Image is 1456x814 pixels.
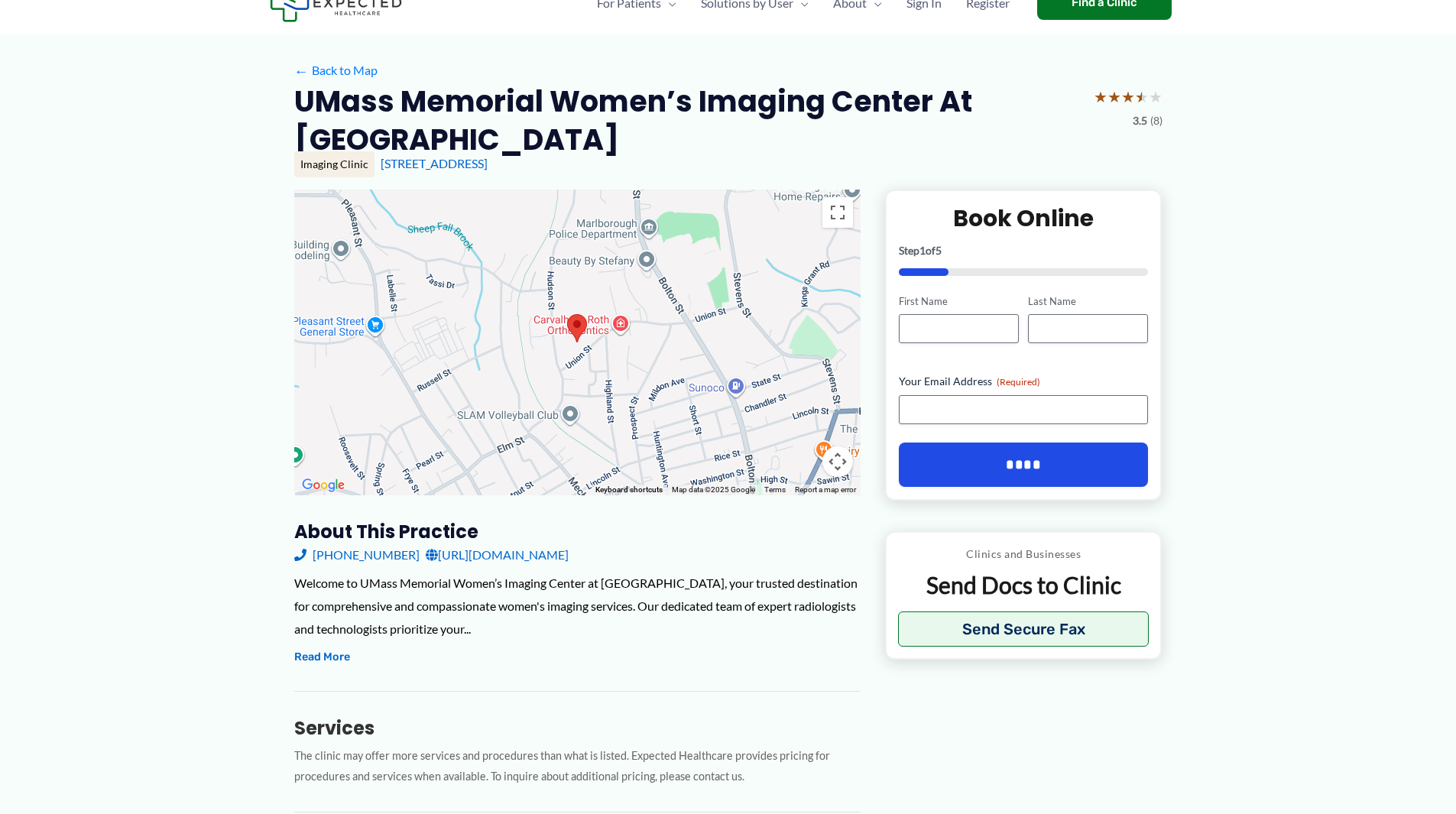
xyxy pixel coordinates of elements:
p: Step of [899,245,1149,256]
h3: Services [294,716,861,740]
label: Last Name [1028,294,1148,309]
div: Imaging Clinic [294,151,375,177]
label: First Name [899,294,1019,309]
a: Terms (opens in new tab) [764,485,786,494]
span: 5 [936,244,942,257]
a: [PHONE_NUMBER] [294,543,420,566]
p: Clinics and Businesses [898,544,1150,564]
span: ★ [1149,83,1163,111]
label: Your Email Address [899,374,1149,389]
span: ★ [1121,83,1135,111]
h2: Book Online [899,203,1149,233]
a: [URL][DOMAIN_NAME] [426,543,569,566]
a: [STREET_ADDRESS] [381,156,488,170]
span: 3.5 [1133,111,1147,131]
a: Open this area in Google Maps (opens a new window) [298,475,349,495]
div: Welcome to UMass Memorial Women’s Imaging Center at [GEOGRAPHIC_DATA], your trusted destination f... [294,572,861,640]
button: Keyboard shortcuts [595,485,663,495]
span: Map data ©2025 Google [672,485,755,494]
span: ★ [1094,83,1107,111]
p: The clinic may offer more services and procedures than what is listed. Expected Healthcare provid... [294,746,861,787]
span: 1 [919,244,926,257]
span: ← [294,63,309,78]
span: (Required) [997,376,1040,388]
img: Google [298,475,349,495]
h3: About this practice [294,520,861,543]
button: Map camera controls [822,446,853,477]
h2: UMass Memorial Women’s Imaging Center at [GEOGRAPHIC_DATA] [294,83,1081,158]
p: Send Docs to Clinic [898,570,1150,600]
button: Read More [294,648,350,666]
a: Report a map error [795,485,856,494]
a: ←Back to Map [294,59,378,82]
span: (8) [1150,111,1163,131]
span: ★ [1107,83,1121,111]
button: Send Secure Fax [898,611,1150,647]
span: ★ [1135,83,1149,111]
button: Toggle fullscreen view [822,197,853,228]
